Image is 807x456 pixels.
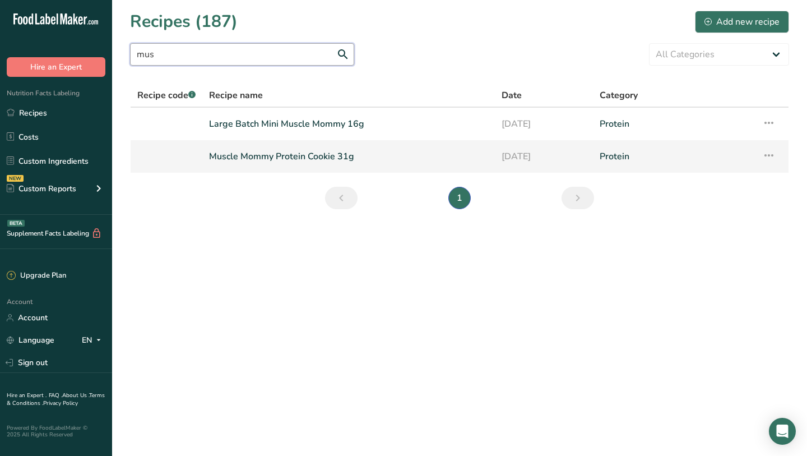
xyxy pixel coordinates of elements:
[130,43,354,66] input: Search for recipe
[600,112,749,136] a: Protein
[43,399,78,407] a: Privacy Policy
[7,425,105,438] div: Powered By FoodLabelMaker © 2025 All Rights Reserved
[209,145,488,168] a: Muscle Mommy Protein Cookie 31g
[325,187,358,209] a: Previous page
[7,175,24,182] div: NEW
[562,187,594,209] a: Next page
[704,15,780,29] div: Add new recipe
[7,391,47,399] a: Hire an Expert .
[137,89,196,102] span: Recipe code
[49,391,62,399] a: FAQ .
[7,183,76,195] div: Custom Reports
[502,89,522,102] span: Date
[695,11,789,33] button: Add new recipe
[502,112,586,136] a: [DATE]
[600,145,749,168] a: Protein
[7,391,105,407] a: Terms & Conditions .
[209,112,488,136] a: Large Batch Mini Muscle Mommy 16g
[7,270,66,282] div: Upgrade Plan
[502,145,586,168] a: [DATE]
[130,9,238,34] h1: Recipes (187)
[7,57,105,77] button: Hire an Expert
[7,330,54,350] a: Language
[82,334,105,347] div: EN
[769,418,796,445] div: Open Intercom Messenger
[600,89,638,102] span: Category
[62,391,89,399] a: About Us .
[209,89,263,102] span: Recipe name
[7,220,25,227] div: BETA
